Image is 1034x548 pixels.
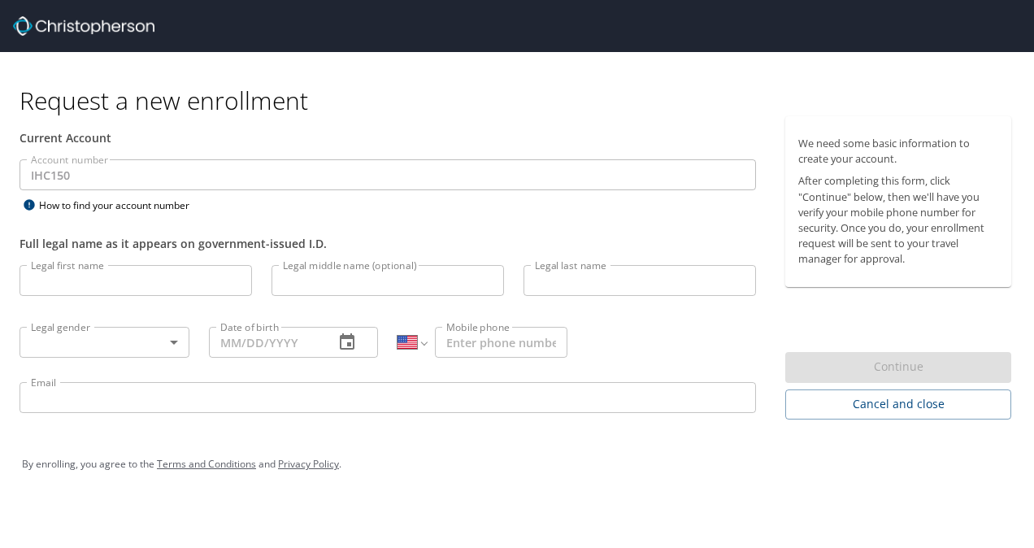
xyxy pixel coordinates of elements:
span: Cancel and close [798,394,998,415]
a: Privacy Policy [278,457,339,471]
button: Cancel and close [785,389,1011,420]
p: We need some basic information to create your account. [798,136,998,167]
input: Enter phone number [435,327,567,358]
p: After completing this form, click "Continue" below, then we'll have you verify your mobile phone ... [798,173,998,267]
a: Terms and Conditions [157,457,256,471]
div: ​ [20,327,189,358]
div: How to find your account number [20,195,223,215]
div: By enrolling, you agree to the and . [22,444,1012,485]
div: Full legal name as it appears on government-issued I.D. [20,235,756,252]
div: Current Account [20,129,756,146]
h1: Request a new enrollment [20,85,1024,116]
img: cbt logo [13,16,154,36]
input: MM/DD/YYYY [209,327,322,358]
